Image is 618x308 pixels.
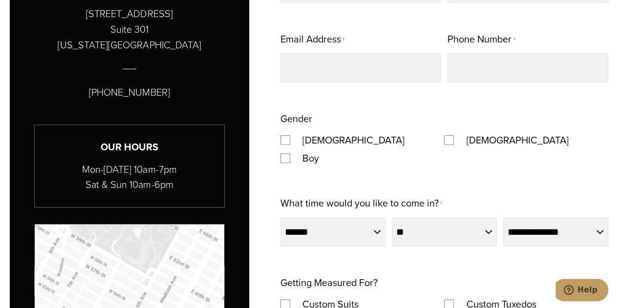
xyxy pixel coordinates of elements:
[58,6,201,53] p: [STREET_ADDRESS] Suite 301 [US_STATE][GEOGRAPHIC_DATA]
[448,30,515,49] label: Phone Number
[280,274,378,291] legend: Getting Measured For?
[293,131,414,149] label: [DEMOGRAPHIC_DATA]
[456,131,578,149] label: [DEMOGRAPHIC_DATA]
[35,162,224,192] p: Mon-[DATE] 10am-7pm Sat & Sun 10am-6pm
[280,110,312,127] legend: Gender
[280,194,442,213] label: What time would you like to come in?
[89,84,170,100] p: [PHONE_NUMBER]
[555,279,608,303] iframe: Opens a widget where you can chat to one of our agents
[35,140,224,155] h3: Our Hours
[280,30,344,49] label: Email Address
[293,149,329,167] label: Boy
